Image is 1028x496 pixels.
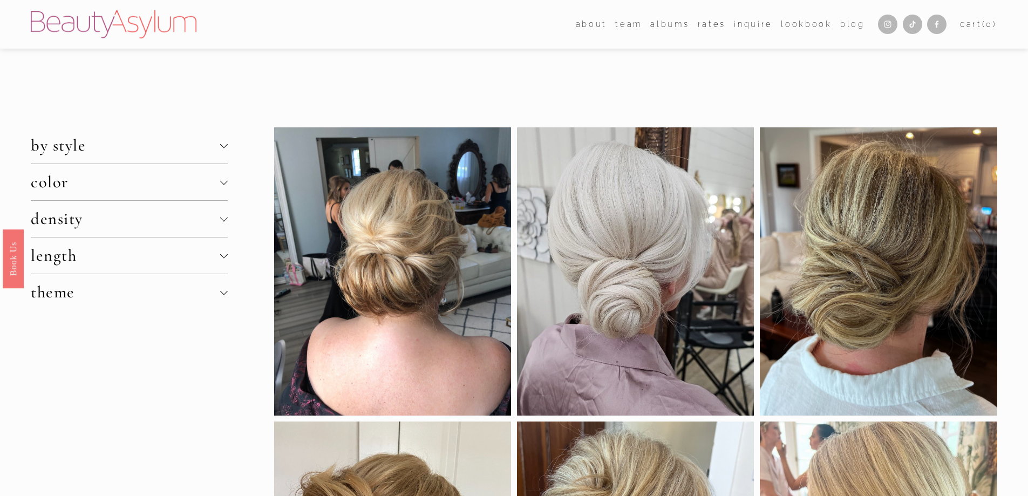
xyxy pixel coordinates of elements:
[986,19,993,29] span: 0
[3,229,24,288] a: Book Us
[31,237,227,274] button: length
[31,172,220,192] span: color
[31,127,227,164] button: by style
[734,16,773,32] a: Inquire
[698,16,726,32] a: Rates
[615,17,642,31] span: team
[650,16,689,32] a: albums
[576,17,607,31] span: about
[31,10,196,38] img: Beauty Asylum | Bridal Hair &amp; Makeup Charlotte &amp; Atlanta
[781,16,832,32] a: Lookbook
[31,135,220,155] span: by style
[31,246,220,266] span: length
[31,164,227,200] button: color
[576,16,607,32] a: folder dropdown
[982,19,997,29] span: ( )
[31,209,220,229] span: density
[31,274,227,310] button: theme
[31,201,227,237] button: density
[840,16,865,32] a: Blog
[960,17,997,31] a: 0 items in cart
[615,16,642,32] a: folder dropdown
[878,15,897,34] a: Instagram
[31,282,220,302] span: theme
[927,15,947,34] a: Facebook
[903,15,922,34] a: TikTok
